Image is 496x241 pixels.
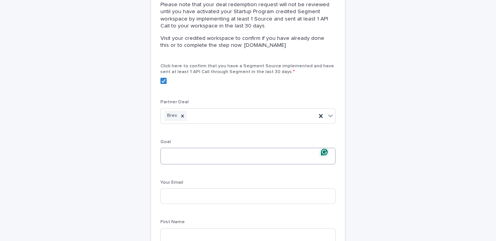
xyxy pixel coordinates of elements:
span: Click here to confirm that you have a Segment Source implemented and have sent at least 1 API Cal... [160,64,334,74]
p: Please note that your deal redemption request will not be reviewed until you have activated your ... [160,1,332,29]
span: Partner Deal [160,100,189,104]
span: Goal [160,140,171,144]
span: Your Email [160,180,183,185]
span: First Name [160,220,185,224]
p: Visit your credited workspace to confirm if you have already done this or to complete the step no... [160,35,332,49]
div: Brex [165,111,178,121]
